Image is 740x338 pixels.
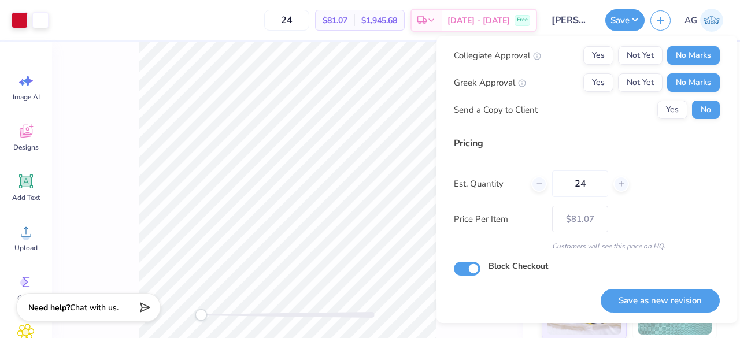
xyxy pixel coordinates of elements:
[489,260,548,272] label: Block Checkout
[454,241,720,251] div: Customers will see this price on HQ.
[13,143,39,152] span: Designs
[692,101,720,119] button: No
[605,9,645,31] button: Save
[618,46,663,65] button: Not Yet
[618,73,663,92] button: Not Yet
[264,10,309,31] input: – –
[12,193,40,202] span: Add Text
[543,9,600,32] input: Untitled Design
[601,289,720,313] button: Save as new revision
[323,14,347,27] span: $81.07
[454,136,720,150] div: Pricing
[583,73,613,92] button: Yes
[361,14,397,27] span: $1,945.68
[454,49,541,62] div: Collegiate Approval
[679,9,728,32] a: AG
[454,213,543,226] label: Price Per Item
[13,92,40,102] span: Image AI
[454,177,523,191] label: Est. Quantity
[700,9,723,32] img: Akshika Gurao
[667,46,720,65] button: No Marks
[28,302,70,313] strong: Need help?
[517,16,528,24] span: Free
[667,73,720,92] button: No Marks
[70,302,119,313] span: Chat with us.
[195,309,207,321] div: Accessibility label
[454,103,538,117] div: Send a Copy to Client
[684,14,697,27] span: AG
[583,46,613,65] button: Yes
[657,101,687,119] button: Yes
[454,76,526,90] div: Greek Approval
[14,243,38,252] span: Upload
[447,14,510,27] span: [DATE] - [DATE]
[552,170,608,197] input: – –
